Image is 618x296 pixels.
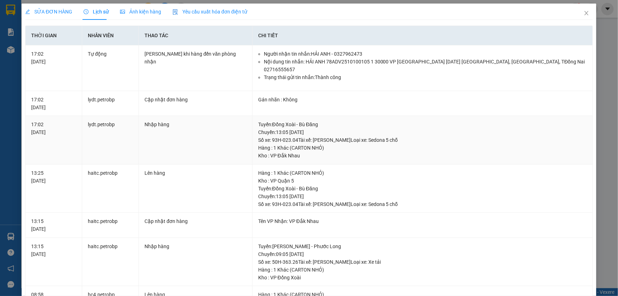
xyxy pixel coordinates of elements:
span: picture [120,9,125,14]
div: 13:25 [DATE] [31,169,76,185]
span: Lịch sử [84,9,109,15]
div: Lên hàng [144,169,246,177]
div: 17:02 [DATE] [31,96,76,111]
div: Hàng : 1 Khác (CARTON NHỎ) [258,266,587,274]
div: Hàng : 1 Khác (CARTON NHỎ) [258,169,587,177]
li: Nội dung tin nhắn: HẢI ANH 78ADV2510100105 1 30000 VP [GEOGRAPHIC_DATA] [DATE] [GEOGRAPHIC_DATA],... [264,58,587,73]
th: Nhân viên [82,26,139,45]
div: [PERSON_NAME] khi hàng đến văn phòng nhận [144,50,246,66]
div: Cập nhật đơn hàng [144,96,246,104]
div: 13:15 [DATE] [31,217,76,233]
td: lydt.petrobp [82,91,139,116]
td: haitc.petrobp [82,238,139,286]
div: Kho : VP Quận 5 [258,177,587,185]
div: Nhập hàng [144,121,246,128]
img: icon [172,9,178,15]
div: 17:02 [DATE] [31,50,76,66]
div: Cập nhật đơn hàng [144,217,246,225]
th: Thời gian [25,26,82,45]
th: Thao tác [139,26,252,45]
th: Chi tiết [253,26,593,45]
div: Tên VP Nhận: VP Đắk Nhau [258,217,587,225]
button: Close [577,4,596,23]
span: clock-circle [84,9,89,14]
td: haitc.petrobp [82,164,139,213]
div: Hàng : 1 Khác (CARTON NHỎ) [258,144,587,152]
div: Nhập hàng [144,242,246,250]
div: Tuyến : Đồng Xoài - Bù Đăng Chuyến: 13:05 [DATE] Số xe: 93H-023.04 Tài xế: [PERSON_NAME] Loại xe:... [258,121,587,144]
div: Kho : VP Đồng Xoài [258,274,587,281]
li: Trạng thái gửi tin nhắn: Thành công [264,73,587,81]
td: haitc.petrobp [82,213,139,238]
td: lydt.petrobp [82,116,139,164]
li: Người nhận tin nhắn: HẢI ANH - 0327962473 [264,50,587,58]
span: edit [25,9,30,14]
div: 17:02 [DATE] [31,121,76,136]
span: SỬA ĐƠN HÀNG [25,9,72,15]
div: Kho : VP Đắk Nhau [258,152,587,160]
div: 13:15 [DATE] [31,242,76,258]
div: Gán nhãn : Không [258,96,587,104]
span: Ảnh kiện hàng [120,9,161,15]
td: Tự động [82,45,139,91]
div: Tuyến : [PERSON_NAME] - Phước Long Chuyến: 09:05 [DATE] Số xe: 50H-363.26 Tài xế: [PERSON_NAME] ... [258,242,587,266]
span: Yêu cầu xuất hóa đơn điện tử [172,9,247,15]
div: Tuyến : Đồng Xoài - Bù Đăng Chuyến: 13:05 [DATE] Số xe: 93H-023.04 Tài xế: [PERSON_NAME] Loại xe:... [258,185,587,208]
span: close [584,10,589,16]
